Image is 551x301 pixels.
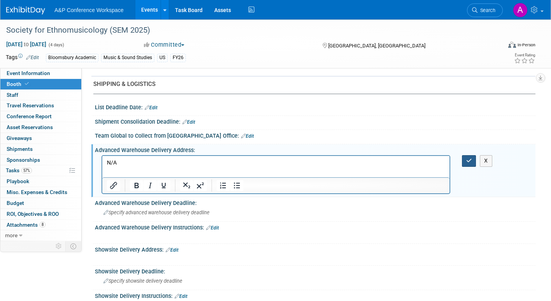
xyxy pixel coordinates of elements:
[217,180,230,191] button: Numbered list
[46,54,98,62] div: Bloomsbury Academic
[52,241,66,251] td: Personalize Event Tab Strip
[157,54,168,62] div: US
[241,133,254,139] a: Edit
[107,180,120,191] button: Insert/edit link
[6,53,39,62] td: Tags
[141,41,187,49] button: Committed
[23,41,30,47] span: to
[7,146,33,152] span: Shipments
[182,119,195,125] a: Edit
[95,244,535,254] div: Showsite Delivery Address:
[0,155,81,165] a: Sponsorships
[7,157,40,163] span: Sponsorships
[467,3,503,17] a: Search
[7,113,52,119] span: Conference Report
[478,7,495,13] span: Search
[457,40,535,52] div: Event Format
[95,197,535,207] div: Advanced Warehouse Delivery Deadline:
[7,92,18,98] span: Staff
[513,3,528,17] img: Amanda Oney
[5,232,17,238] span: more
[157,180,170,191] button: Underline
[0,100,81,111] a: Travel Reservations
[26,55,39,60] a: Edit
[95,116,535,126] div: Shipment Consolidation Deadline:
[21,168,32,173] span: 57%
[328,43,425,49] span: [GEOGRAPHIC_DATA], [GEOGRAPHIC_DATA]
[145,105,157,110] a: Edit
[517,42,535,48] div: In-Person
[143,180,157,191] button: Italic
[170,54,186,62] div: FY26
[166,247,178,253] a: Edit
[95,266,535,275] div: Showsite Delivery Deadline:
[130,180,143,191] button: Bold
[93,80,530,88] div: SHIPPING & LOGISTICS
[7,135,32,141] span: Giveaways
[95,144,535,154] div: Advanced Warehouse Delivery Address:
[6,41,47,48] span: [DATE] [DATE]
[480,155,492,166] button: X
[0,144,81,154] a: Shipments
[101,54,154,62] div: Music & Sound Studies
[7,178,29,184] span: Playbook
[102,156,450,177] iframe: Rich Text Area
[180,180,193,191] button: Subscript
[7,211,59,217] span: ROI, Objectives & ROO
[103,278,182,284] span: Specify showsite delivery deadline
[0,79,81,89] a: Booth
[95,222,535,232] div: Advanced Warehouse Delivery Instructions:
[6,167,32,173] span: Tasks
[7,189,67,195] span: Misc. Expenses & Credits
[175,294,187,299] a: Edit
[0,230,81,241] a: more
[206,225,219,231] a: Edit
[40,222,45,227] span: 8
[95,130,535,140] div: Team Global to Collect from [GEOGRAPHIC_DATA] Office:
[6,7,45,14] img: ExhibitDay
[0,111,81,122] a: Conference Report
[103,210,210,215] span: Specify advanced warehouse delivery deadline
[95,290,535,300] div: Showsite Delivery Instructions:
[25,82,29,86] i: Booth reservation complete
[7,81,30,87] span: Booth
[0,198,81,208] a: Budget
[0,220,81,230] a: Attachments8
[95,101,535,112] div: List Deadline Date:
[7,200,24,206] span: Budget
[0,90,81,100] a: Staff
[7,222,45,228] span: Attachments
[514,53,535,57] div: Event Rating
[66,241,82,251] td: Toggle Event Tabs
[0,68,81,79] a: Event Information
[194,180,207,191] button: Superscript
[54,7,124,13] span: A&P Conference Workspace
[3,23,490,37] div: Society for Ethnomusicology (SEM 2025)
[230,180,243,191] button: Bullet list
[7,124,53,130] span: Asset Reservations
[7,102,54,108] span: Travel Reservations
[0,176,81,187] a: Playbook
[0,187,81,198] a: Misc. Expenses & Credits
[48,42,64,47] span: (4 days)
[0,209,81,219] a: ROI, Objectives & ROO
[508,42,516,48] img: Format-Inperson.png
[0,165,81,176] a: Tasks57%
[0,122,81,133] a: Asset Reservations
[7,70,50,76] span: Event Information
[0,133,81,143] a: Giveaways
